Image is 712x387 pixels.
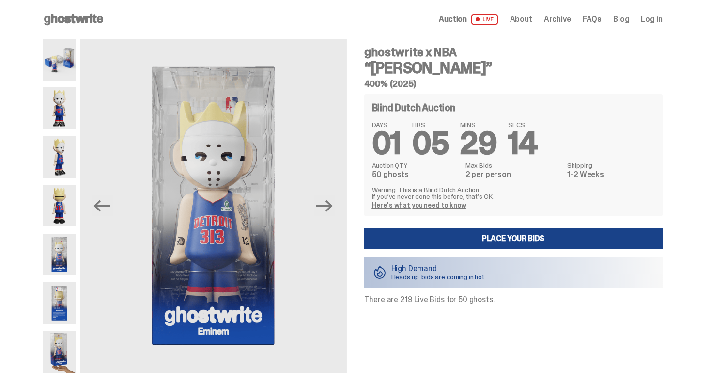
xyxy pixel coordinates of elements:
[372,162,460,169] dt: Auction QTY
[567,162,654,169] dt: Shipping
[364,60,663,76] h3: “[PERSON_NAME]”
[43,185,76,226] img: Copy%20of%20Eminem_NBA_400_6.png
[510,16,532,23] a: About
[641,16,662,23] a: Log in
[460,121,496,128] span: MINS
[372,171,460,178] dd: 50 ghosts
[43,331,76,372] img: eminem%20scale.png
[439,16,467,23] span: Auction
[372,186,655,200] p: Warning: This is a Blind Dutch Auction. If you’ve never done this before, that’s OK.
[364,228,663,249] a: Place your Bids
[372,201,466,210] a: Here's what you need to know
[364,296,663,304] p: There are 219 Live Bids for 50 ghosts.
[43,282,76,324] img: Eminem_NBA_400_13.png
[544,16,571,23] a: Archive
[391,265,485,273] p: High Demand
[372,103,455,113] h4: Blind Dutch Auction
[412,121,449,128] span: HRS
[43,39,76,81] img: Eminem_NBA_400_10.png
[372,121,401,128] span: DAYS
[508,121,538,128] span: SECS
[314,195,335,216] button: Next
[471,14,498,25] span: LIVE
[567,171,654,178] dd: 1-2 Weeks
[465,162,562,169] dt: Max Bids
[465,171,562,178] dd: 2 per person
[439,14,498,25] a: Auction LIVE
[372,123,401,163] span: 01
[460,123,496,163] span: 29
[80,39,347,373] img: Eminem_NBA_400_12.png
[364,47,663,58] h4: ghostwrite x NBA
[391,274,485,280] p: Heads up: bids are coming in hot
[508,123,538,163] span: 14
[43,87,76,129] img: Copy%20of%20Eminem_NBA_400_1.png
[43,234,76,275] img: Eminem_NBA_400_12.png
[346,39,613,373] img: Eminem_NBA_400_13.png
[412,123,449,163] span: 05
[43,136,76,178] img: Copy%20of%20Eminem_NBA_400_3.png
[583,16,602,23] a: FAQs
[364,80,663,88] h5: 400% (2025)
[613,16,629,23] a: Blog
[92,195,113,216] button: Previous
